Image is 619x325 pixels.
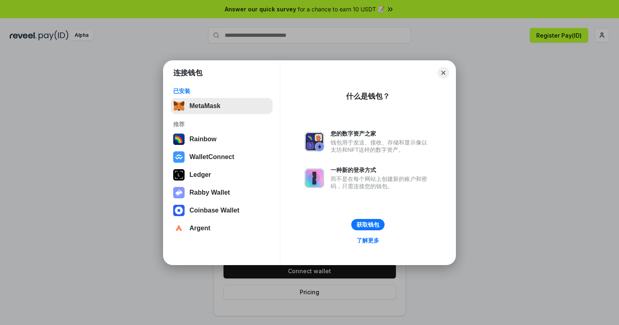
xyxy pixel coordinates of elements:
a: 了解更多 [352,235,384,246]
img: svg+xml,%3Csvg%20xmlns%3D%22http%3A%2F%2Fwww.w3.org%2F2000%2Fsvg%22%20fill%3D%22none%22%20viewBox... [305,132,324,151]
img: svg+xml,%3Csvg%20xmlns%3D%22http%3A%2F%2Fwww.w3.org%2F2000%2Fsvg%22%20fill%3D%22none%22%20viewBox... [173,187,185,198]
div: 钱包用于发送、接收、存储和显示像以太坊和NFT这样的数字资产。 [331,139,431,153]
button: Argent [171,220,273,236]
div: 而不是在每个网站上创建新的账户和密码，只需连接您的钱包。 [331,175,431,190]
button: Ledger [171,167,273,183]
button: Close [438,67,449,79]
div: 您的数字资产之家 [331,130,431,137]
button: Rabby Wallet [171,185,273,201]
button: Coinbase Wallet [171,202,273,219]
div: Coinbase Wallet [189,207,239,214]
div: 了解更多 [357,237,379,244]
button: 获取钱包 [351,219,385,230]
div: Argent [189,225,211,232]
div: 一种新的登录方式 [331,166,431,174]
h1: 连接钱包 [173,68,202,78]
button: WalletConnect [171,149,273,165]
img: svg+xml,%3Csvg%20xmlns%3D%22http%3A%2F%2Fwww.w3.org%2F2000%2Fsvg%22%20fill%3D%22none%22%20viewBox... [305,168,324,188]
div: 推荐 [173,121,270,128]
div: Rabby Wallet [189,189,230,196]
img: svg+xml,%3Csvg%20xmlns%3D%22http%3A%2F%2Fwww.w3.org%2F2000%2Fsvg%22%20width%3D%2228%22%20height%3... [173,169,185,181]
div: WalletConnect [189,153,234,161]
div: Ledger [189,171,211,178]
img: svg+xml,%3Csvg%20width%3D%2228%22%20height%3D%2228%22%20viewBox%3D%220%200%2028%2028%22%20fill%3D... [173,151,185,163]
div: MetaMask [189,102,220,110]
img: svg+xml,%3Csvg%20width%3D%2228%22%20height%3D%2228%22%20viewBox%3D%220%200%2028%2028%22%20fill%3D... [173,223,185,234]
button: MetaMask [171,98,273,114]
img: svg+xml,%3Csvg%20width%3D%2228%22%20height%3D%2228%22%20viewBox%3D%220%200%2028%2028%22%20fill%3D... [173,205,185,216]
button: Rainbow [171,131,273,147]
img: svg+xml,%3Csvg%20fill%3D%22none%22%20height%3D%2233%22%20viewBox%3D%220%200%2035%2033%22%20width%... [173,100,185,112]
div: Rainbow [189,136,217,143]
img: svg+xml,%3Csvg%20width%3D%22120%22%20height%3D%22120%22%20viewBox%3D%220%200%20120%20120%22%20fil... [173,134,185,145]
div: 什么是钱包？ [346,91,390,101]
div: 获取钱包 [357,221,379,228]
div: 已安装 [173,87,270,95]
